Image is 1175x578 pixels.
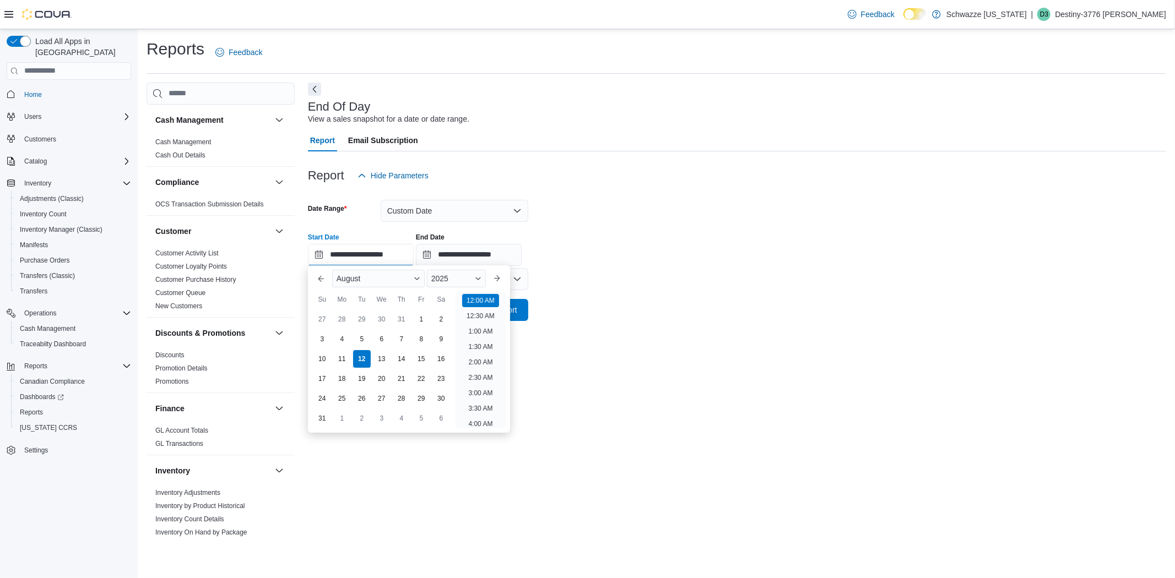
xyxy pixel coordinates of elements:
[393,390,410,407] div: day-28
[20,241,48,249] span: Manifests
[24,362,47,370] span: Reports
[353,370,371,388] div: day-19
[903,8,927,20] input: Dark Mode
[155,528,247,536] a: Inventory On Hand by Package
[1055,8,1166,21] p: Destiny-3776 [PERSON_NAME]
[11,336,136,352] button: Traceabilty Dashboard
[155,177,199,188] h3: Compliance
[11,253,136,268] button: Purchase Orders
[333,390,351,407] div: day-25
[24,90,42,99] span: Home
[432,410,450,427] div: day-6
[155,200,264,209] span: OCS Transaction Submission Details
[147,348,295,392] div: Discounts & Promotions
[273,402,286,415] button: Finance
[2,306,136,321] button: Operations
[155,138,211,146] a: Cash Management
[413,350,430,368] div: day-15
[15,208,131,221] span: Inventory Count
[333,310,351,328] div: day-28
[15,390,68,403] a: Dashboards
[15,337,90,351] a: Traceabilty Dashboard
[373,390,391,407] div: day-27
[413,291,430,308] div: Fr
[373,350,391,368] div: day-13
[11,206,136,222] button: Inventory Count
[313,370,331,388] div: day-17
[147,198,295,215] div: Compliance
[155,226,191,237] h3: Customer
[464,386,497,400] li: 3:00 AM
[313,330,331,348] div: day-3
[371,170,429,181] span: Hide Parameters
[155,427,208,434] a: GL Account Totals
[155,378,189,385] a: Promotions
[11,420,136,435] button: [US_STATE] CCRS
[24,446,48,455] span: Settings
[416,233,445,242] label: End Date
[456,292,506,428] ul: Time
[464,356,497,369] li: 2:00 AM
[11,222,136,237] button: Inventory Manager (Classic)
[2,154,136,169] button: Catalog
[11,283,136,299] button: Transfers
[155,302,202,310] a: New Customers
[155,364,208,372] a: Promotion Details
[413,330,430,348] div: day-8
[373,310,391,328] div: day-30
[11,237,136,253] button: Manifests
[432,390,450,407] div: day-30
[147,135,295,166] div: Cash Management
[313,410,331,427] div: day-31
[432,370,450,388] div: day-23
[353,410,371,427] div: day-2
[15,337,131,351] span: Traceabilty Dashboard
[15,223,107,236] a: Inventory Manager (Classic)
[2,176,136,191] button: Inventory
[20,307,131,320] span: Operations
[155,377,189,386] span: Promotions
[333,330,351,348] div: day-4
[155,501,245,510] span: Inventory by Product Historical
[313,310,331,328] div: day-27
[155,351,185,359] a: Discounts
[11,268,136,283] button: Transfers (Classic)
[432,330,450,348] div: day-9
[155,138,211,146] span: Cash Management
[155,403,270,414] button: Finance
[348,129,418,151] span: Email Subscription
[373,410,391,427] div: day-3
[11,374,136,389] button: Canadian Compliance
[22,9,72,20] img: Cova
[15,421,82,434] a: [US_STATE] CCRS
[2,109,136,124] button: Users
[313,291,331,308] div: Su
[20,155,131,168] span: Catalog
[15,285,52,298] a: Transfers
[20,133,61,146] a: Customers
[861,9,895,20] span: Feedback
[313,350,331,368] div: day-10
[11,389,136,405] a: Dashboards
[2,442,136,458] button: Settings
[393,330,410,348] div: day-7
[20,392,64,401] span: Dashboards
[147,38,204,60] h1: Reports
[20,444,52,457] a: Settings
[464,402,497,415] li: 3:30 AM
[333,291,351,308] div: Mo
[333,410,351,427] div: day-1
[353,390,371,407] div: day-26
[155,276,236,283] a: Customer Purchase History
[464,417,497,430] li: 4:00 AM
[15,192,88,205] a: Adjustments (Classic)
[147,247,295,317] div: Customer
[416,244,522,266] input: Press the down key to open a popover containing a calendar.
[155,439,203,448] span: GL Transactions
[353,291,371,308] div: Tu
[464,371,497,384] li: 2:30 AM
[155,488,220,497] span: Inventory Adjustments
[15,406,47,419] a: Reports
[353,165,433,187] button: Hide Parameters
